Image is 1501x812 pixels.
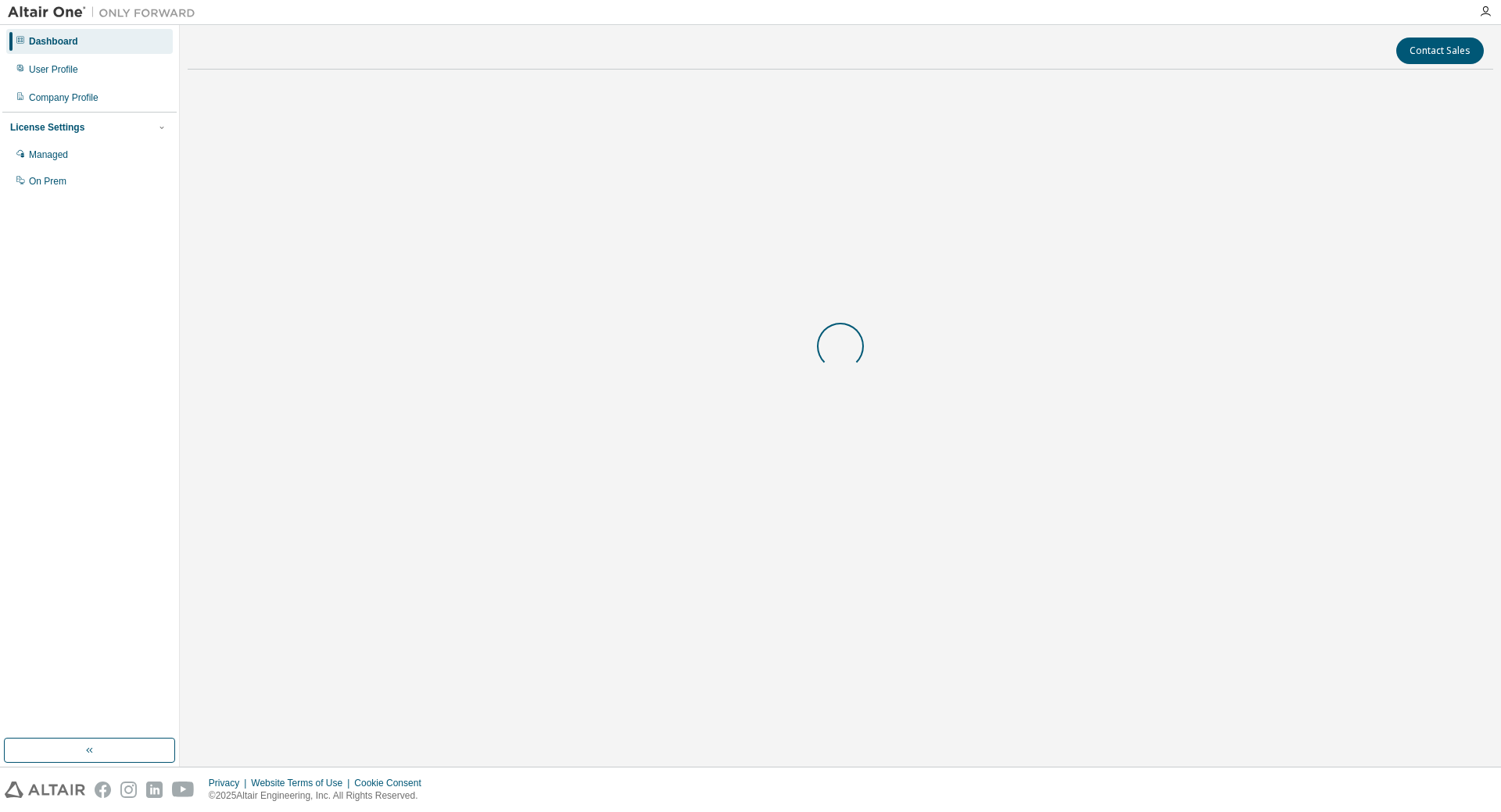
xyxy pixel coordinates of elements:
div: Website Terms of Use [251,777,354,789]
img: instagram.svg [120,782,137,798]
img: linkedin.svg [146,782,163,798]
p: © 2025 Altair Engineering, Inc. All Rights Reserved. [209,789,431,803]
div: License Settings [10,121,84,134]
div: Company Profile [29,91,99,104]
div: Privacy [209,777,251,789]
div: Managed [29,148,68,161]
img: facebook.svg [95,782,111,798]
div: On Prem [29,175,66,188]
img: altair_logo.svg [5,782,85,798]
div: Cookie Consent [354,777,430,789]
div: Dashboard [29,35,78,48]
div: User Profile [29,63,78,76]
button: Contact Sales [1396,38,1484,64]
img: Altair One [8,5,203,20]
img: youtube.svg [172,782,195,798]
